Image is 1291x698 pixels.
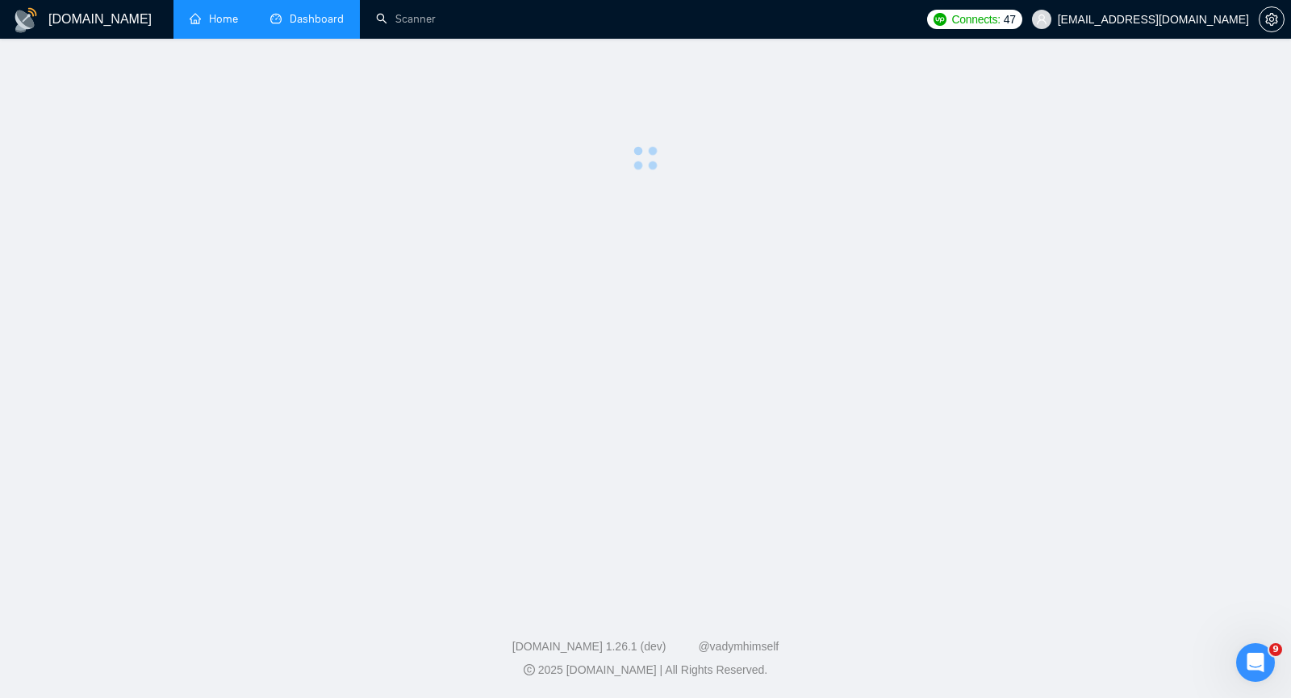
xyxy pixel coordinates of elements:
a: @vadymhimself [698,640,779,653]
span: copyright [524,664,535,675]
div: 2025 [DOMAIN_NAME] | All Rights Reserved. [13,662,1278,679]
a: setting [1259,13,1285,26]
a: searchScanner [376,12,436,26]
span: dashboard [270,13,282,24]
span: Dashboard [290,12,344,26]
iframe: Intercom live chat [1236,643,1275,682]
span: 9 [1269,643,1282,656]
span: setting [1260,13,1284,26]
span: user [1036,14,1047,25]
button: setting [1259,6,1285,32]
img: upwork-logo.png [934,13,946,26]
span: Connects: [951,10,1000,28]
a: homeHome [190,12,238,26]
img: logo [13,7,39,33]
a: [DOMAIN_NAME] 1.26.1 (dev) [512,640,666,653]
span: 47 [1004,10,1016,28]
